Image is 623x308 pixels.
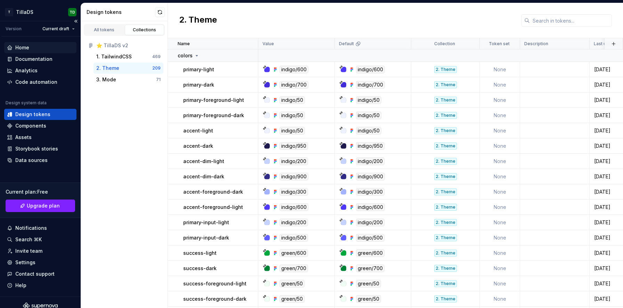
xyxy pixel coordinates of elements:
p: Last updated [594,41,621,47]
div: Code automation [15,79,57,86]
div: 3. Mode [96,76,116,83]
div: Assets [15,134,32,141]
a: Analytics [4,65,76,76]
div: green/600 [280,249,308,257]
p: accent-foreground-dark [183,188,243,195]
div: ⭐️ TillaDS v2 [96,42,161,49]
p: success-dark [183,265,217,272]
a: Upgrade plan [6,200,75,212]
div: Data sources [15,157,48,164]
div: TillaDS [16,9,33,16]
div: indigo/950 [356,142,385,150]
div: Documentation [15,56,52,63]
div: Collections [127,27,162,33]
div: green/50 [280,295,305,303]
p: Value [262,41,274,47]
p: primary-foreground-light [183,97,244,104]
p: Name [178,41,190,47]
div: Invite team [15,248,42,254]
p: accent-foreground-light [183,204,243,211]
a: Settings [4,257,76,268]
div: indigo/300 [356,188,385,196]
button: TTillaDSTD [1,5,79,19]
div: indigo/50 [280,96,305,104]
a: 1. TailwindCSS469 [94,51,163,62]
div: indigo/50 [280,112,305,119]
div: 2. Theme [434,81,457,88]
div: green/50 [356,295,381,303]
div: 2. Theme [434,250,457,257]
div: indigo/50 [356,96,381,104]
div: TD [70,9,75,15]
div: Components [15,122,46,129]
p: accent-dim-light [183,158,224,165]
td: None [480,245,520,261]
div: T [5,8,13,16]
div: indigo/200 [356,219,385,226]
div: indigo/950 [280,142,308,150]
div: indigo/900 [280,173,308,180]
div: 2. Theme [434,97,457,104]
div: 469 [152,54,161,59]
td: None [480,138,520,154]
h2: 2. Theme [179,14,217,27]
a: Home [4,42,76,53]
a: Design tokens [4,109,76,120]
div: Design tokens [15,111,50,118]
div: Search ⌘K [15,236,42,243]
p: primary-input-dark [183,234,229,241]
p: Collection [434,41,455,47]
td: None [480,261,520,276]
div: indigo/700 [356,81,385,89]
div: indigo/600 [280,203,308,211]
div: 1. TailwindCSS [96,53,132,60]
p: accent-light [183,127,213,134]
a: Storybook stories [4,143,76,154]
button: Contact support [4,268,76,279]
button: 3. Mode71 [94,74,163,85]
div: indigo/600 [280,66,308,73]
div: Settings [15,259,35,266]
div: 2. Theme [434,112,457,119]
div: Storybook stories [15,145,58,152]
p: accent-dim-dark [183,173,224,180]
p: Default [339,41,354,47]
div: green/50 [280,280,305,287]
div: indigo/200 [280,157,308,165]
div: indigo/500 [280,234,308,242]
td: None [480,200,520,215]
button: Help [4,280,76,291]
p: accent-dark [183,143,213,149]
p: success-foreground-light [183,280,246,287]
button: Notifications [4,222,76,234]
p: primary-input-light [183,219,229,226]
div: green/700 [280,265,308,272]
a: Assets [4,132,76,143]
div: indigo/600 [356,203,385,211]
a: Code automation [4,76,76,88]
p: primary-dark [183,81,214,88]
input: Search in tokens... [530,14,612,27]
div: 2. Theme [434,173,457,180]
div: 2. Theme [434,280,457,287]
td: None [480,230,520,245]
div: indigo/500 [356,234,385,242]
div: indigo/50 [356,127,381,135]
button: Collapse sidebar [71,16,81,26]
div: Contact support [15,270,55,277]
p: primary-light [183,66,214,73]
button: Current draft [39,24,78,34]
div: indigo/700 [280,81,308,89]
td: None [480,291,520,307]
div: indigo/300 [280,188,308,196]
td: None [480,154,520,169]
p: colors [178,52,193,59]
div: indigo/900 [356,173,385,180]
div: 2. Theme [434,265,457,272]
p: Token set [489,41,510,47]
button: Search ⌘K [4,234,76,245]
div: indigo/50 [356,112,381,119]
a: 2. Theme209 [94,63,163,74]
td: None [480,184,520,200]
